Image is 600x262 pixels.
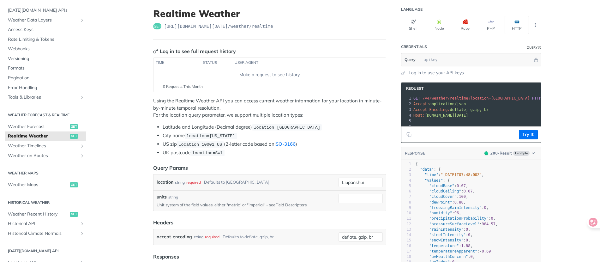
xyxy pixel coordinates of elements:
h2: Historical Weather [5,200,86,205]
span: 0 [466,238,468,242]
span: : , [416,238,471,242]
span: location=[GEOGRAPHIC_DATA] [254,125,320,130]
span: get [70,134,78,139]
span: "dewPoint" [429,200,452,204]
div: 4 [401,113,412,118]
div: 18 [401,254,411,259]
span: get [70,212,78,217]
a: Weather Data LayersShow subpages for Weather Data Layers [5,15,86,25]
div: string [168,194,178,200]
span: HTTP/1.1 [532,96,550,101]
h2: [DATE][DOMAIN_NAME] API [5,248,86,254]
span: get [70,124,78,129]
span: 0 [491,216,493,221]
span: : , [416,189,475,193]
li: UK postcode [163,149,386,156]
div: 6 [401,124,412,130]
div: 16 [401,243,411,249]
div: required [186,178,201,187]
button: Node [427,16,451,34]
span: Host: [413,113,425,118]
p: Using the Realtime Weather API you can access current weather information for your location in mi... [153,97,386,119]
span: : , [416,254,475,259]
a: Tools & LibrariesShow subpages for Tools & Libraries [5,93,86,102]
a: [DATE][DOMAIN_NAME] APIs [5,6,86,15]
button: Show subpages for Weather on Routes [80,153,85,158]
span: "values" [425,178,443,183]
div: 4 [401,178,411,183]
span: Rate Limiting & Tokens [8,36,85,43]
a: Weather on RoutesShow subpages for Weather on Routes [5,151,86,161]
a: Weather Recent Historyget [5,210,86,219]
button: More Languages [531,20,540,30]
span: [DATE][DOMAIN_NAME] APIs [8,7,85,14]
div: Defaults to deflate, gzip, br [223,232,274,241]
span: "temperature" [429,244,459,248]
a: Historical Climate NormalsShow subpages for Historical Climate Normals [5,229,86,238]
div: 5 [401,183,411,189]
label: location [157,178,173,187]
div: 6 [401,189,411,194]
span: /v4/weather/realtime?location=[GEOGRAPHIC_DATA] [423,96,530,101]
span: Example [513,151,530,156]
span: 100 [459,194,466,199]
button: Show subpages for Historical API [80,221,85,226]
div: 17 [401,249,411,254]
span: "cloudBase" [429,184,454,188]
span: Realtime Weather [8,133,68,139]
span: "cloudCeiling" [429,189,461,193]
button: Show subpages for Tools & Libraries [80,95,85,100]
span: 0.07 [464,189,473,193]
a: Pagination [5,73,86,83]
span: Formats [8,65,85,71]
span: "uvHealthConcern" [429,254,468,259]
span: 0.69 [482,249,491,253]
div: Log in to see full request history [153,47,236,55]
i: Information [538,46,541,49]
a: Webhooks [5,44,86,54]
span: Tools & Libraries [8,94,78,101]
label: accept-encoding [157,232,192,241]
li: City name [163,132,386,139]
div: 2 [401,101,412,107]
div: 9 [401,205,411,210]
th: status [201,58,232,68]
a: Log in to use your API keys [409,70,464,76]
span: Access Keys [8,27,85,33]
span: 0 [484,205,486,210]
span: deflate, gzip, br [450,107,489,112]
span: : , [416,173,484,177]
a: Weather Mapsget [5,180,86,190]
a: Historical APIShow subpages for Historical API [5,219,86,228]
span: "cloudCover" [429,194,457,199]
div: 7 [401,194,411,199]
span: Query [405,57,416,63]
div: string [194,232,203,241]
a: Versioning [5,54,86,64]
div: Defaults to [GEOGRAPHIC_DATA] [204,178,269,187]
div: Make a request to see history. [156,71,383,78]
span: "[DATE]T07:48:00Z" [441,173,482,177]
th: user agent [232,58,373,68]
div: required [205,232,219,241]
span: location=SW1 [192,151,223,155]
span: location=[US_STATE] [186,134,235,138]
span: get [153,23,161,29]
a: Error Handling [5,83,86,93]
span: - [479,249,482,253]
div: 10 [401,210,411,216]
span: 984.57 [482,222,495,226]
span: : , [416,194,468,199]
span: Accept-Encoding: [413,107,450,112]
span: Weather Data Layers [8,17,78,23]
button: Copy to clipboard [405,130,413,139]
span: : , [416,249,493,253]
button: Hide [533,57,539,63]
span: : , [416,216,495,221]
a: Access Keys [5,25,86,34]
span: "temperatureApparent" [429,249,477,253]
span: : { [416,167,441,172]
div: Language [401,7,423,12]
a: Realtime Weatherget [5,131,86,141]
span: location=10001 US [178,142,222,147]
